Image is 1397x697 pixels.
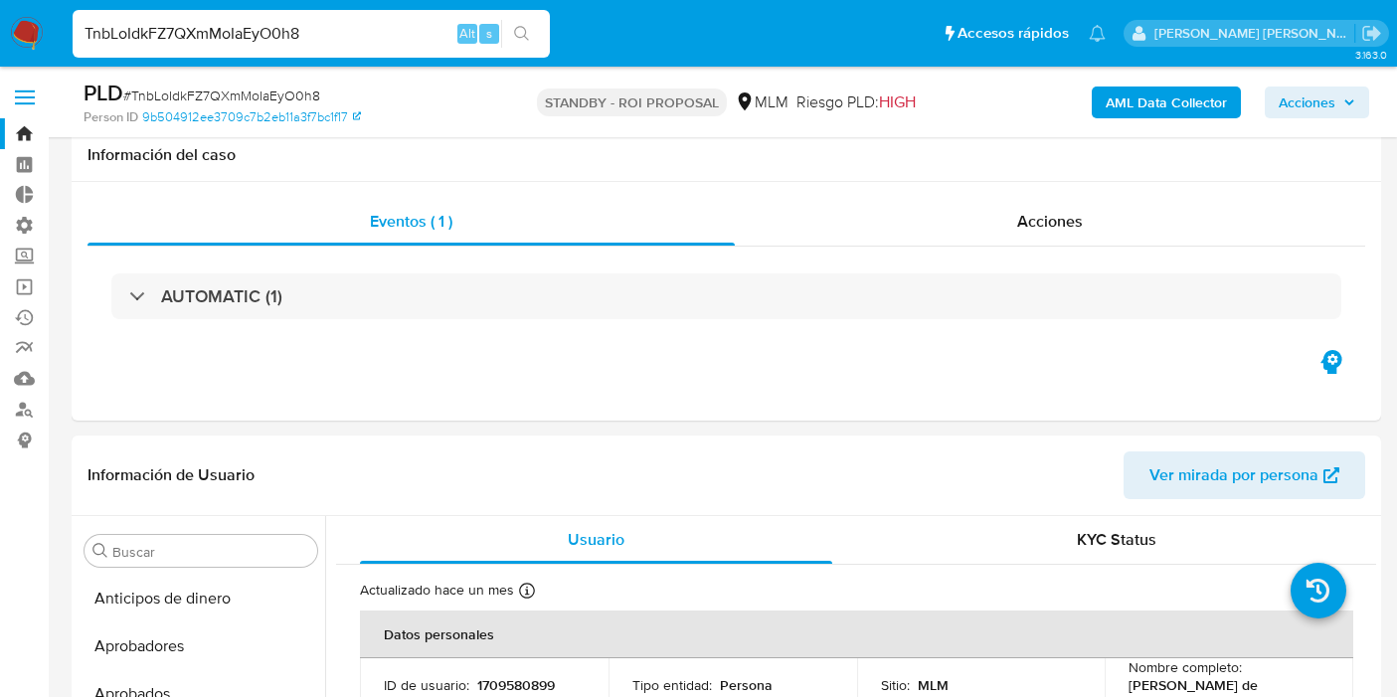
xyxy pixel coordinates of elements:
[84,77,123,108] b: PLD
[486,24,492,43] span: s
[1361,23,1382,44] a: Salir
[1149,451,1318,499] span: Ver mirada por persona
[796,91,916,113] span: Riesgo PLD:
[1265,87,1369,118] button: Acciones
[1154,24,1355,43] p: carlos.obholz@mercadolibre.com
[918,676,949,694] p: MLM
[958,23,1069,44] span: Accesos rápidos
[384,676,469,694] p: ID de usuario :
[1089,25,1106,42] a: Notificaciones
[112,543,309,561] input: Buscar
[84,108,138,126] b: Person ID
[1017,210,1083,233] span: Acciones
[77,575,325,622] button: Anticipos de dinero
[881,676,910,694] p: Sitio :
[77,622,325,670] button: Aprobadores
[459,24,475,43] span: Alt
[111,273,1341,319] div: AUTOMATIC (1)
[1077,528,1156,551] span: KYC Status
[87,465,255,485] h1: Información de Usuario
[568,528,624,551] span: Usuario
[477,676,555,694] p: 1709580899
[142,108,361,126] a: 9b504912ee3709c7b2eb11a3f7bc1f17
[73,21,550,47] input: Buscar usuario o caso...
[161,285,282,307] h3: AUTOMATIC (1)
[370,210,452,233] span: Eventos ( 1 )
[537,88,727,116] p: STANDBY - ROI PROPOSAL
[1279,87,1335,118] span: Acciones
[735,91,788,113] div: MLM
[1129,658,1242,676] p: Nombre completo :
[87,145,1365,165] h1: Información del caso
[360,610,1353,658] th: Datos personales
[92,543,108,559] button: Buscar
[632,676,712,694] p: Tipo entidad :
[879,90,916,113] span: HIGH
[123,86,320,105] span: # TnbLoIdkFZ7QXmMoIaEyO0h8
[720,676,773,694] p: Persona
[501,20,542,48] button: search-icon
[360,581,514,600] p: Actualizado hace un mes
[1092,87,1241,118] button: AML Data Collector
[1106,87,1227,118] b: AML Data Collector
[1124,451,1365,499] button: Ver mirada por persona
